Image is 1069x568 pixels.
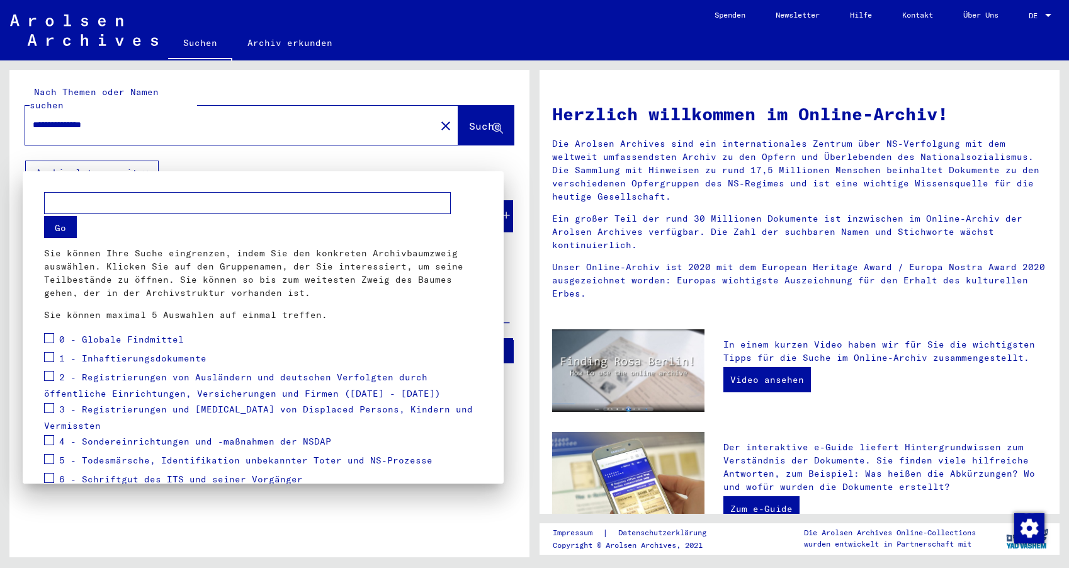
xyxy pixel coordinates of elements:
[1014,513,1044,543] div: Zustimmung ändern
[44,309,482,322] p: Sie können maximal 5 Auswahlen auf einmal treffen.
[59,353,206,364] span: 1 - Inhaftierungsdokumente
[59,334,184,345] span: 0 - Globale Findmittel
[59,455,433,466] span: 5 - Todesmärsche, Identifikation unbekannter Toter und NS-Prozesse
[44,216,77,238] button: Go
[44,372,441,400] span: 2 - Registrierungen von Ausländern und deutschen Verfolgten durch öffentliche Einrichtungen, Vers...
[44,247,482,300] p: Sie können Ihre Suche eingrenzen, indem Sie den konkreten Archivbaumzweig auswählen. Klicken Sie ...
[1014,513,1044,543] img: Zustimmung ändern
[59,436,331,447] span: 4 - Sondereinrichtungen und -maßnahmen der NSDAP
[59,474,303,485] span: 6 - Schriftgut des ITS und seiner Vorgänger
[44,404,473,432] span: 3 - Registrierungen und [MEDICAL_DATA] von Displaced Persons, Kindern und Vermissten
